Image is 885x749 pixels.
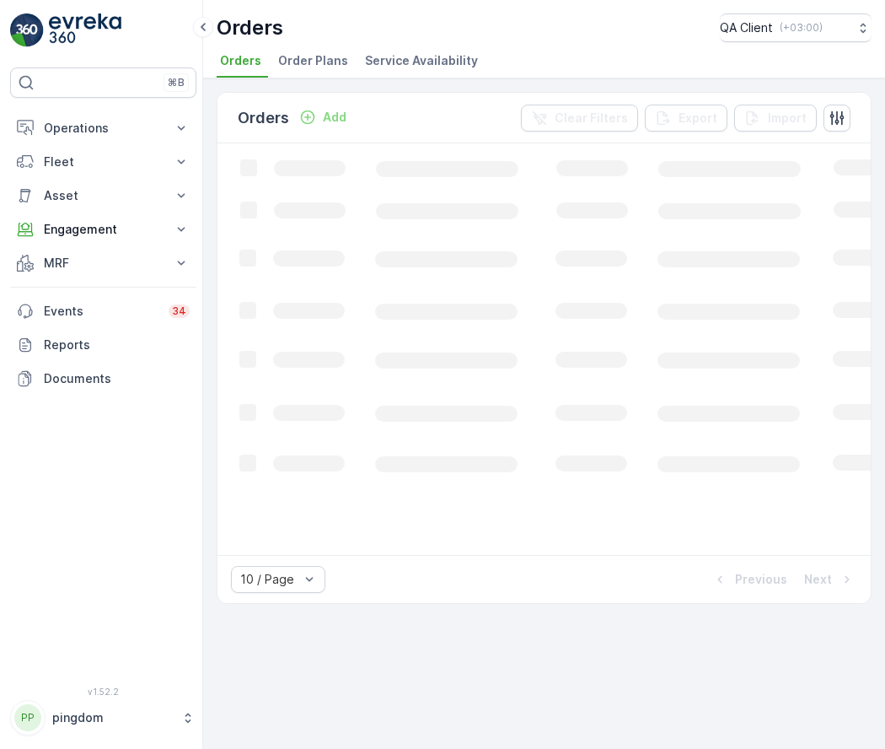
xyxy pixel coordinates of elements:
[521,105,638,132] button: Clear Filters
[10,328,196,362] a: Reports
[10,213,196,246] button: Engagement
[44,370,190,387] p: Documents
[44,187,163,204] p: Asset
[802,569,857,590] button: Next
[44,255,163,272] p: MRF
[238,106,289,130] p: Orders
[278,52,348,69] span: Order Plans
[49,13,121,47] img: logo_light-DOdMpM7g.png
[44,303,158,320] p: Events
[10,13,44,47] img: logo
[780,21,823,35] p: ( +03:00 )
[168,76,185,89] p: ⌘B
[768,110,807,127] p: Import
[735,571,787,588] p: Previous
[44,154,163,170] p: Fleet
[10,687,196,697] span: v 1.52.2
[10,145,196,179] button: Fleet
[220,52,261,69] span: Orders
[804,571,832,588] p: Next
[44,337,190,353] p: Reports
[365,52,478,69] span: Service Availability
[10,179,196,213] button: Asset
[10,246,196,280] button: MRF
[10,700,196,736] button: PPpingdom
[720,19,773,36] p: QA Client
[14,704,41,731] div: PP
[734,105,817,132] button: Import
[678,110,717,127] p: Export
[44,221,163,238] p: Engagement
[645,105,727,132] button: Export
[323,109,346,126] p: Add
[217,14,283,41] p: Orders
[10,362,196,396] a: Documents
[720,13,872,42] button: QA Client(+03:00)
[10,294,196,328] a: Events34
[52,709,173,726] p: pingdom
[44,120,163,137] p: Operations
[710,569,789,590] button: Previous
[292,107,353,127] button: Add
[555,110,628,127] p: Clear Filters
[172,304,186,318] p: 34
[10,111,196,145] button: Operations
